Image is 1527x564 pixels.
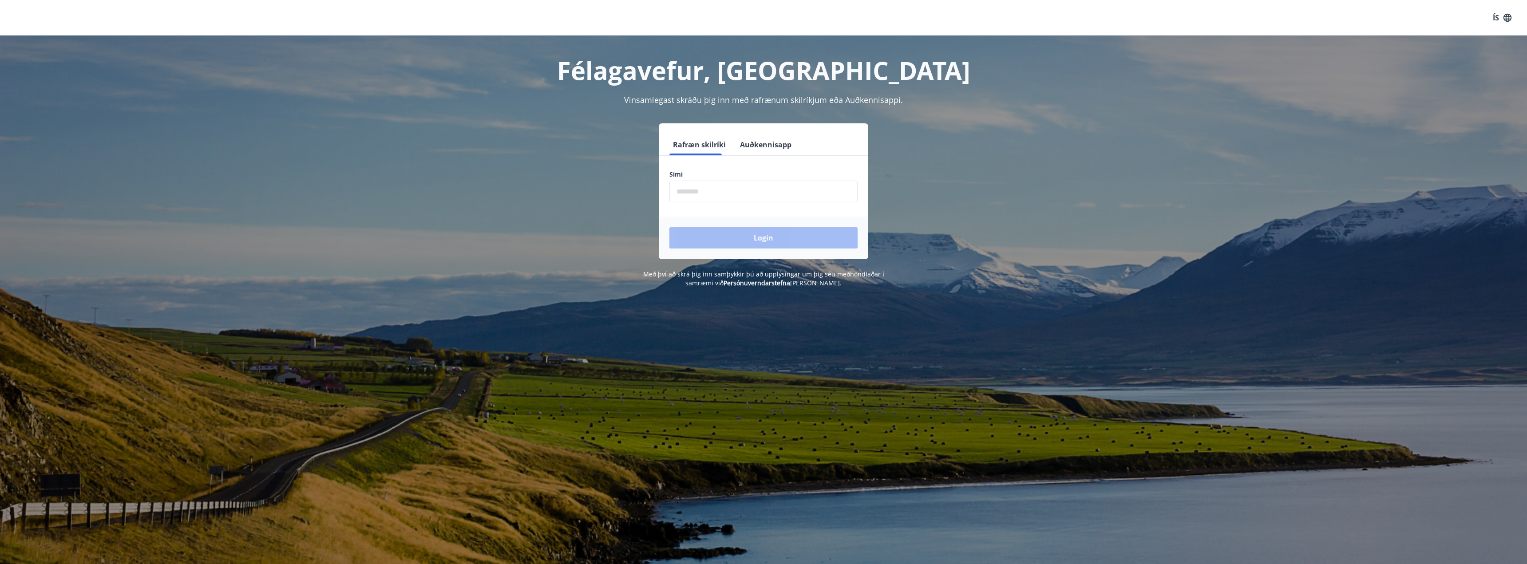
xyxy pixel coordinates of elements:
button: Rafræn skilríki [669,134,729,155]
label: Sími [669,170,858,179]
button: ÍS [1488,10,1516,26]
a: Persónuverndarstefna [724,279,790,287]
h1: Félagavefur, [GEOGRAPHIC_DATA] [455,53,1072,87]
span: Vinsamlegast skráðu þig inn með rafrænum skilríkjum eða Auðkennisappi. [624,95,903,105]
button: Auðkennisapp [736,134,795,155]
span: Með því að skrá þig inn samþykkir þú að upplýsingar um þig séu meðhöndlaðar í samræmi við [PERSON... [643,270,884,287]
